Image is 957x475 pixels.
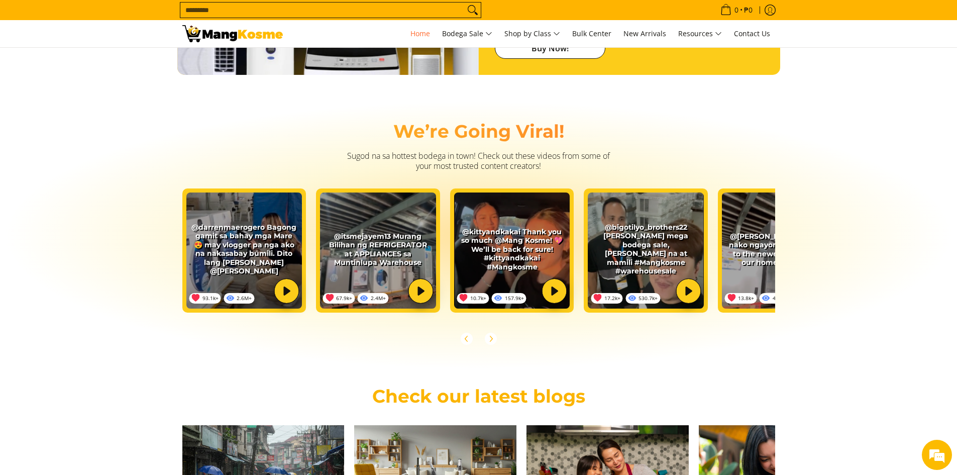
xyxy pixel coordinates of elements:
span: Resources [678,28,722,40]
a: Contact Us [729,20,775,47]
a: Resources [673,20,727,47]
span: Contact Us [734,29,770,38]
a: Bodega Sale [437,20,497,47]
button: Next [480,328,502,350]
span: ₱0 [742,7,754,14]
span: Bodega Sale [442,28,492,40]
a: Buy Now! [495,38,605,59]
a: Shop by Class [499,20,565,47]
span: 0 [733,7,740,14]
span: We're online! [58,127,139,228]
div: Chat with us now [52,56,169,69]
span: Shop by Class [504,28,560,40]
textarea: Type your message and hit 'Enter' [5,274,191,310]
a: Bulk Center [567,20,616,47]
h2: Check our latest blogs [182,385,775,408]
div: Minimize live chat window [165,5,189,29]
span: New Arrivals [623,29,666,38]
span: Home [410,29,430,38]
a: Home [405,20,435,47]
h3: Sugod na sa hottest bodega in town! Check out these videos from some of your most trusted content... [343,151,614,171]
nav: Main Menu [293,20,775,47]
button: Previous [456,328,478,350]
button: Search [465,3,481,18]
span: • [717,5,756,16]
img: Mang Kosme: Your Home Appliances Warehouse Sale Partner! [182,25,283,42]
a: New Arrivals [618,20,671,47]
span: Bulk Center [572,29,611,38]
h2: We’re Going Viral! [182,120,775,143]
